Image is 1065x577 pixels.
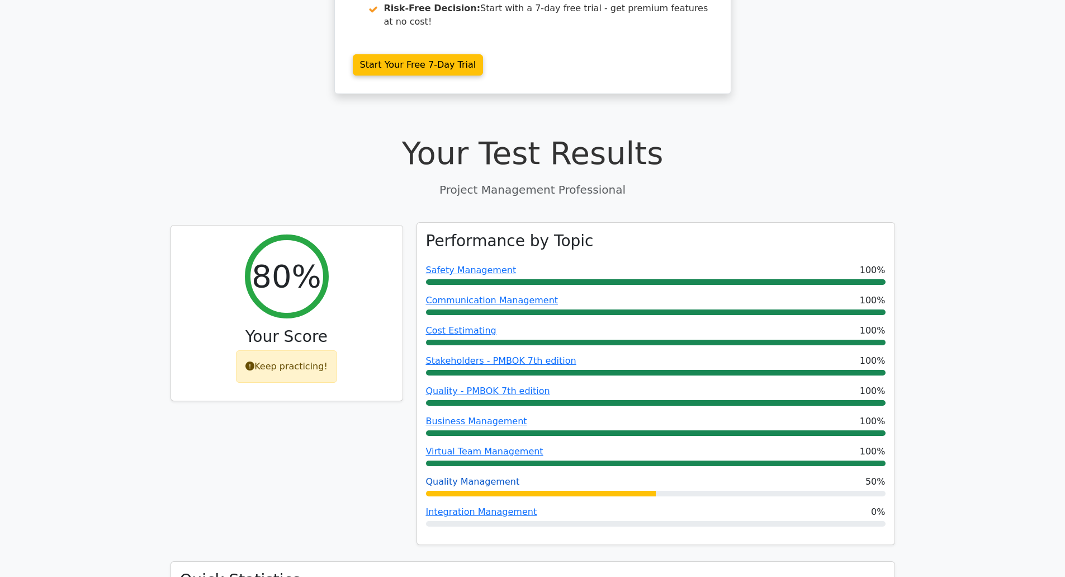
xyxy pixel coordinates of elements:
[860,354,886,368] span: 100%
[860,384,886,398] span: 100%
[426,416,527,426] a: Business Management
[426,506,537,517] a: Integration Management
[171,181,895,198] p: Project Management Professional
[860,415,886,428] span: 100%
[426,325,496,336] a: Cost Estimating
[860,445,886,458] span: 100%
[860,264,886,277] span: 100%
[426,476,520,487] a: Quality Management
[426,265,517,275] a: Safety Management
[180,327,394,346] h3: Your Score
[353,54,484,76] a: Start Your Free 7-Day Trial
[860,294,886,307] span: 100%
[426,386,550,396] a: Quality - PMBOK 7th edition
[252,257,321,295] h2: 80%
[865,475,886,489] span: 50%
[426,232,594,251] h3: Performance by Topic
[426,295,558,306] a: Communication Management
[171,134,895,172] h1: Your Test Results
[860,324,886,337] span: 100%
[426,355,576,366] a: Stakeholders - PMBOK 7th edition
[871,505,885,519] span: 0%
[236,350,337,383] div: Keep practicing!
[426,446,543,457] a: Virtual Team Management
